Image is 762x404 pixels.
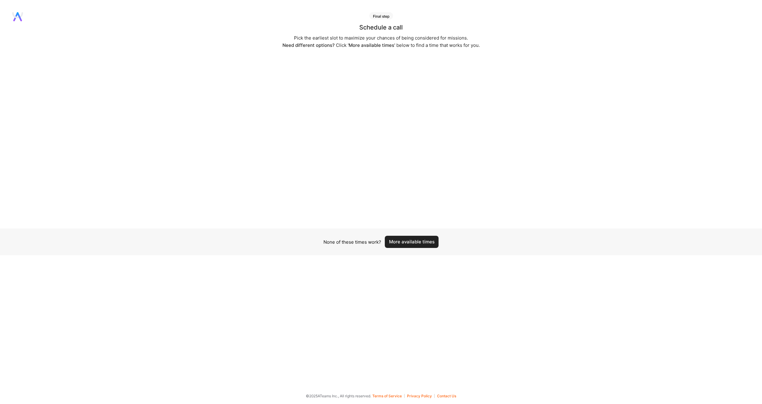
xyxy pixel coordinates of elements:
[385,236,439,248] button: More available times
[282,34,480,49] div: Pick the earliest slot to maximize your chances of being considered for missions. Click below to ...
[372,394,405,398] button: Terms of Service
[437,394,456,398] button: Contact Us
[359,24,403,31] div: Schedule a call
[306,393,371,399] span: © 2025 ATeams Inc., All rights reserved.
[282,42,335,48] span: Need different options?
[323,239,381,245] div: None of these times work?
[369,12,393,19] div: Final step
[348,42,395,48] span: 'More available times'
[407,394,435,398] button: Privacy Policy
